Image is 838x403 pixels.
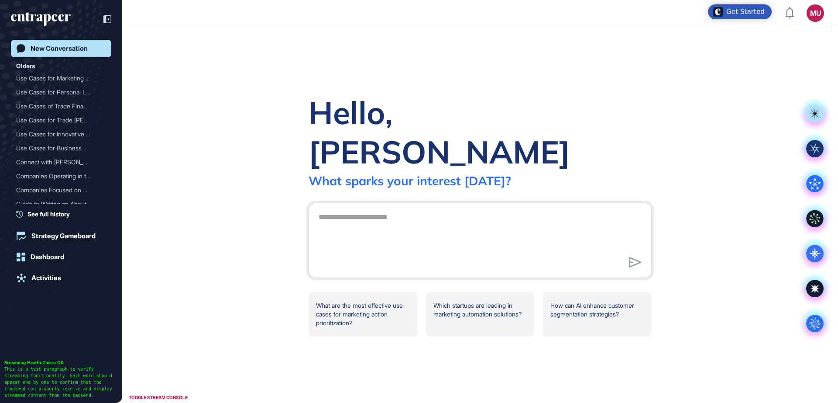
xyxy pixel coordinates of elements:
button: MU [807,4,824,22]
div: Use Cases for Innovative ... [16,127,99,141]
div: Connect with Nash [16,155,106,169]
div: Get Started [726,7,765,16]
div: Open Get Started checklist [708,4,772,19]
a: New Conversation [11,40,111,57]
div: Use Cases for Marketing Action Prioritization [16,71,106,85]
div: What sparks your interest [DATE]? [309,173,511,188]
div: Use Cases for Personal Loans [16,85,106,99]
div: Use Cases for Business Loan Products [16,141,106,155]
div: Use Cases of Trade Financ... [16,99,99,113]
div: Olders [16,61,35,71]
span: See full history [27,209,70,219]
div: Dashboard [31,253,64,261]
div: What are the most effective use cases for marketing action prioritization? [309,292,417,337]
div: Hello, [PERSON_NAME] [309,93,652,171]
a: Dashboard [11,248,111,266]
div: Connect with [PERSON_NAME] [16,155,99,169]
div: Companies Focused on Deca... [16,183,99,197]
div: Use Cases for Trade Finance Products [16,113,106,127]
div: TOGGLE STREAM CONSOLE [127,392,190,403]
div: Use Cases of Trade Finance Products [16,99,106,113]
div: Guide to Writing an About... [16,197,99,211]
div: Use Cases for Personal Lo... [16,85,99,99]
div: Which startups are leading in marketing automation solutions? [426,292,535,337]
div: Use Cases for Innovative Payment Methods [16,127,106,141]
div: New Conversation [31,45,88,52]
img: launcher-image-alternative-text [713,7,723,17]
div: Companies Focused on Decarbonization Efforts [16,183,106,197]
div: Strategy Gameboard [31,232,96,240]
div: Companies Operating in th... [16,169,99,183]
a: See full history [16,209,111,219]
div: Use Cases for Business Lo... [16,141,99,155]
div: entrapeer-logo [11,12,71,26]
a: Activities [11,269,111,287]
div: Guide to Writing an About Page for Your Website [16,197,106,211]
div: Use Cases for Trade [PERSON_NAME]... [16,113,99,127]
div: How can AI enhance customer segmentation strategies? [543,292,652,337]
a: Strategy Gameboard [11,227,111,245]
div: Companies Operating in the High Precision Laser Industry [16,169,106,183]
div: Use Cases for Marketing A... [16,71,99,85]
div: Activities [31,274,61,282]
